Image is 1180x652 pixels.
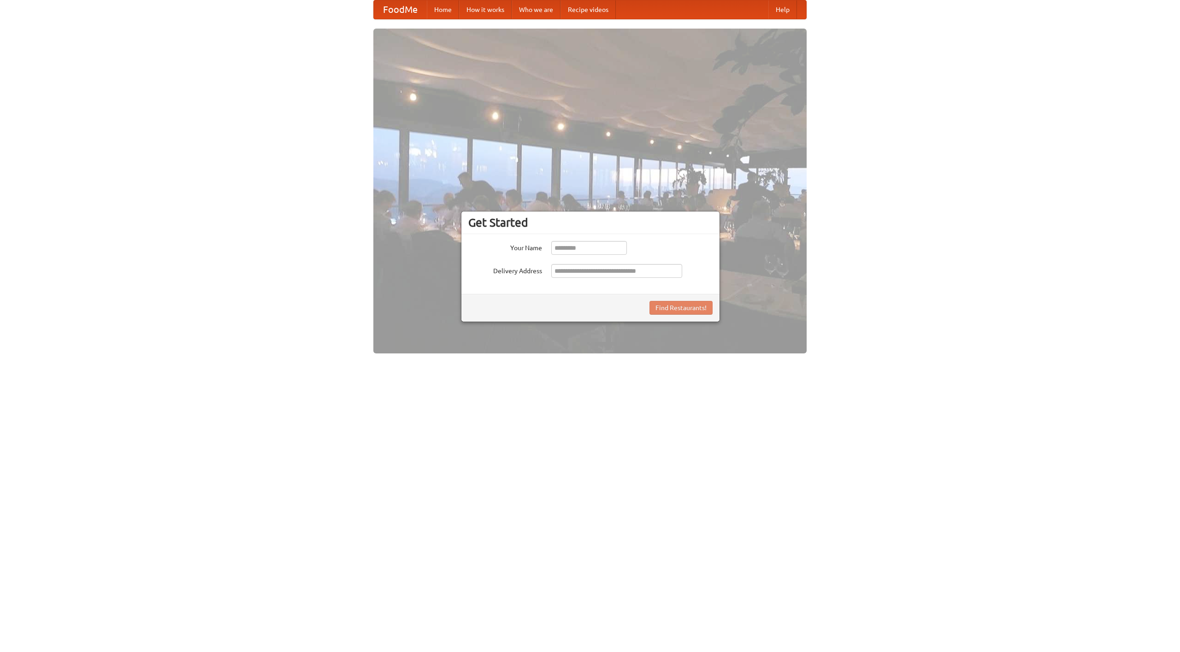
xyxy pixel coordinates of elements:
a: FoodMe [374,0,427,19]
a: Home [427,0,459,19]
a: Recipe videos [560,0,616,19]
a: Who we are [512,0,560,19]
button: Find Restaurants! [649,301,713,315]
a: Help [768,0,797,19]
label: Your Name [468,241,542,253]
label: Delivery Address [468,264,542,276]
a: How it works [459,0,512,19]
h3: Get Started [468,216,713,229]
